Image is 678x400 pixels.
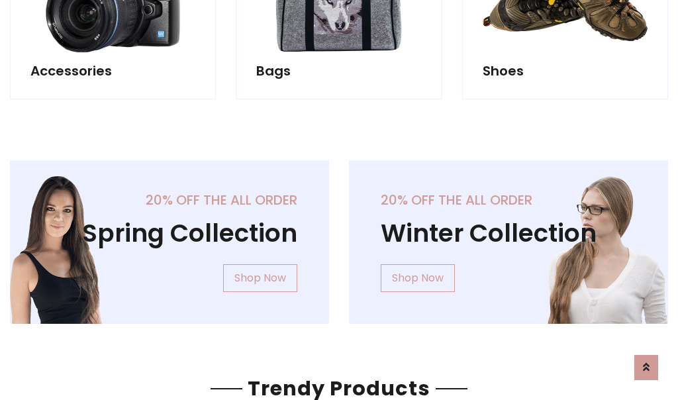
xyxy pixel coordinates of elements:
[381,192,636,208] h5: 20% off the all order
[381,264,455,292] a: Shop Now
[30,63,195,79] h5: Accessories
[42,192,297,208] h5: 20% off the all order
[223,264,297,292] a: Shop Now
[381,219,636,248] h1: Winter Collection
[256,63,421,79] h5: Bags
[42,219,297,248] h1: Spring Collection
[483,63,648,79] h5: Shoes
